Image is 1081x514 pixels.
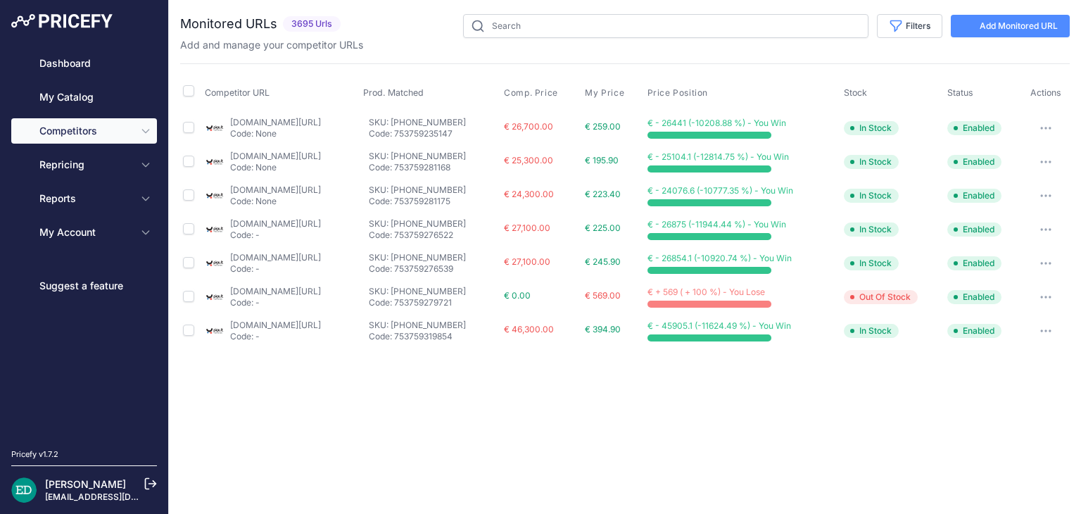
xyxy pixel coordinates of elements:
[844,222,899,237] span: In Stock
[11,152,157,177] button: Repricing
[947,324,1001,338] span: Enabled
[369,331,498,342] p: Code: 753759319854
[947,189,1001,203] span: Enabled
[230,151,321,161] a: [DOMAIN_NAME][URL]
[504,256,550,267] span: € 27,100.00
[11,118,157,144] button: Competitors
[369,320,498,331] p: SKU: [PHONE_NUMBER]
[585,222,621,233] span: € 225.00
[11,220,157,245] button: My Account
[230,297,321,308] p: Code: -
[45,478,126,490] a: [PERSON_NAME]
[230,218,321,229] a: [DOMAIN_NAME][URL]
[844,290,918,304] span: Out Of Stock
[45,491,192,502] a: [EMAIL_ADDRESS][DOMAIN_NAME]
[647,253,792,263] span: € - 26854.1 (-10920.74 %) - You Win
[647,151,789,162] span: € - 25104.1 (-12814.75 %) - You Win
[844,87,867,98] span: Stock
[230,128,321,139] p: Code: None
[844,324,899,338] span: In Stock
[230,184,321,195] a: [DOMAIN_NAME][URL]
[11,273,157,299] a: Suggest a feature
[369,184,498,196] p: SKU: [PHONE_NUMBER]
[39,158,132,172] span: Repricing
[230,263,321,275] p: Code: -
[369,218,498,230] p: SKU: [PHONE_NUMBER]
[369,286,498,297] p: SKU: [PHONE_NUMBER]
[947,290,1001,304] span: Enabled
[11,186,157,211] button: Reports
[11,51,157,76] a: Dashboard
[180,38,363,52] p: Add and manage your competitor URLs
[647,287,765,297] span: € + 569 ( + 100 %) - You Lose
[230,252,321,263] a: [DOMAIN_NAME][URL]
[844,256,899,270] span: In Stock
[504,222,550,233] span: € 27,100.00
[504,189,554,199] span: € 24,300.00
[585,121,621,132] span: € 259.00
[369,117,498,128] p: SKU: [PHONE_NUMBER]
[369,162,498,173] p: Code: 753759281168
[647,118,786,128] span: € - 26441 (-10208.88 %) - You Win
[39,192,132,206] span: Reports
[647,87,711,99] button: Price Position
[369,151,498,162] p: SKU: [PHONE_NUMBER]
[369,128,498,139] p: Code: 753759235147
[369,196,498,207] p: Code: 753759281175
[585,290,621,301] span: € 569.00
[369,297,498,308] p: Code: 753759279721
[283,16,341,32] span: 3695 Urls
[504,290,531,301] span: € 0.00
[951,15,1070,37] a: Add Monitored URL
[647,320,791,331] span: € - 45905.1 (-11624.49 %) - You Win
[39,225,132,239] span: My Account
[230,196,321,207] p: Code: None
[11,449,58,460] div: Pricefy v1.7.2
[230,320,321,330] a: [DOMAIN_NAME][URL]
[585,87,627,99] button: My Price
[230,331,321,342] p: Code: -
[585,155,619,165] span: € 195.90
[180,14,277,34] h2: Monitored URLs
[647,219,786,230] span: € - 26875 (-11944.44 %) - You Win
[363,87,424,98] span: Prod. Matched
[1030,87,1061,98] span: Actions
[369,252,498,263] p: SKU: [PHONE_NUMBER]
[947,222,1001,237] span: Enabled
[11,14,113,28] img: Pricefy Logo
[11,51,157,432] nav: Sidebar
[11,84,157,110] a: My Catalog
[504,324,554,334] span: € 46,300.00
[230,230,321,241] p: Code: -
[647,185,793,196] span: € - 24076.6 (-10777.35 %) - You Win
[947,256,1001,270] span: Enabled
[947,121,1001,135] span: Enabled
[585,189,621,199] span: € 223.40
[947,155,1001,169] span: Enabled
[877,14,942,38] button: Filters
[39,124,132,138] span: Competitors
[844,121,899,135] span: In Stock
[585,87,624,99] span: My Price
[947,87,973,98] span: Status
[504,87,561,99] button: Comp. Price
[230,286,321,296] a: [DOMAIN_NAME][URL]
[504,87,558,99] span: Comp. Price
[844,189,899,203] span: In Stock
[585,256,621,267] span: € 245.90
[504,155,553,165] span: € 25,300.00
[504,121,553,132] span: € 26,700.00
[230,117,321,127] a: [DOMAIN_NAME][URL]
[369,263,498,275] p: Code: 753759276539
[585,324,621,334] span: € 394.90
[463,14,868,38] input: Search
[844,155,899,169] span: In Stock
[369,230,498,241] p: Code: 753759276522
[230,162,321,173] p: Code: None
[647,87,708,99] span: Price Position
[205,87,270,98] span: Competitor URL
